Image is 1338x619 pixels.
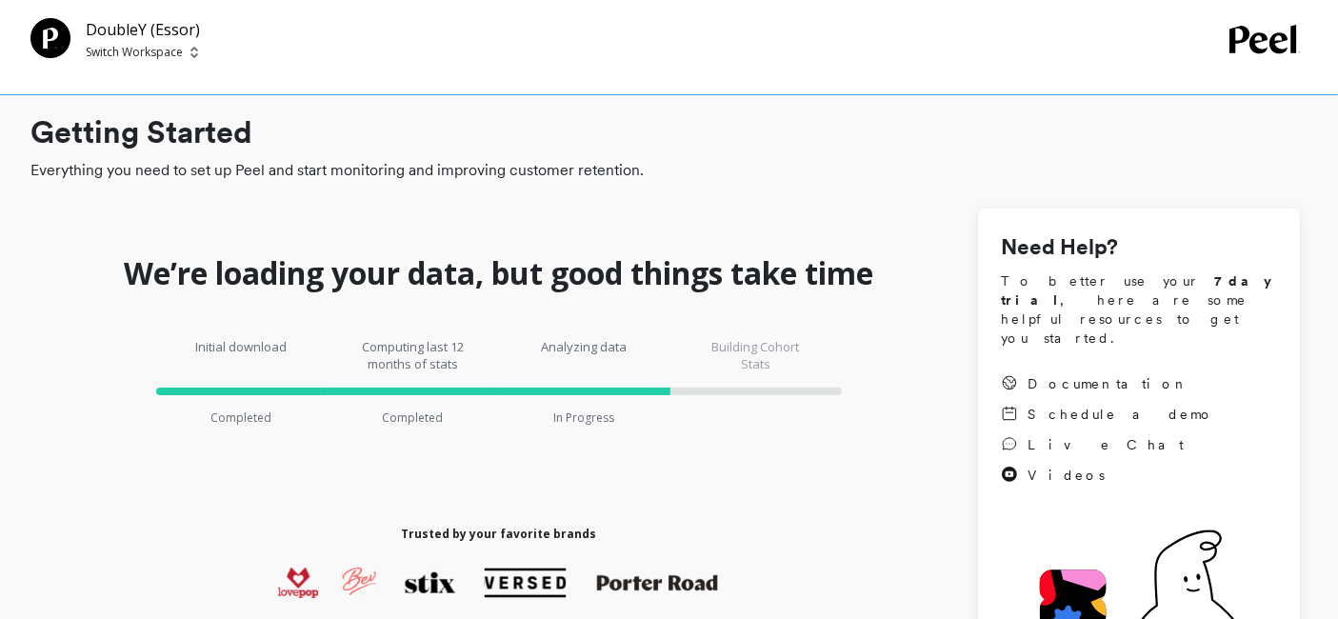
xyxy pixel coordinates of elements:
p: Analyzing data [528,338,642,372]
img: picker [190,45,198,60]
h1: Trusted by your favorite brands [401,527,596,542]
span: To better use your , here are some helpful resources to get you started. [1001,271,1277,348]
a: Documentation [1001,374,1214,393]
p: DoubleY (Essor) [86,18,200,41]
a: Videos [1001,466,1214,485]
h1: Need Help? [1001,231,1277,264]
a: Schedule a demo [1001,405,1214,424]
p: Switch Workspace [86,45,183,60]
p: Computing last 12 months of stats [356,338,470,372]
h1: Getting Started [30,110,1300,155]
span: Live Chat [1028,435,1184,454]
img: Team Profile [30,18,70,58]
strong: 7 day trial [1001,273,1288,308]
p: Completed [211,410,272,426]
p: In Progress [554,410,615,426]
span: Videos [1028,466,1105,485]
p: Building Cohort Stats [699,338,813,372]
span: Everything you need to set up Peel and start monitoring and improving customer retention. [30,159,1300,182]
p: Completed [383,410,444,426]
h1: We’re loading your data, but good things take time [124,254,873,292]
span: Documentation [1028,374,1189,393]
span: Schedule a demo [1028,405,1214,424]
p: Initial download [185,338,299,372]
